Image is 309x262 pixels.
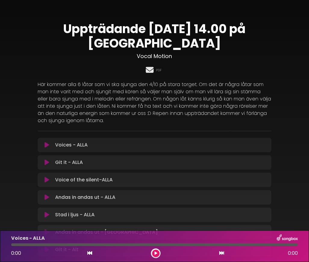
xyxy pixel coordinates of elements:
a: PDF [156,68,162,73]
p: Voices - ALLA [11,235,45,242]
p: Andas in andas ut - ALLA [55,194,115,201]
h1: Uppträdande [DATE] 14.00 på [GEOGRAPHIC_DATA] [38,22,271,51]
p: Voices - ALLA [55,141,88,149]
span: 0:00 [288,250,298,257]
h3: Vocal Motion [38,53,271,60]
img: songbox-logo-white.png [277,234,298,242]
p: Andas in andas ut - [GEOGRAPHIC_DATA] [55,229,158,236]
p: Voice of the silent-ALLA [55,176,113,183]
p: Här kommer alla 6 låtar som vi ska sjunga den 4/10 på stora torget. Om det är några låtar som man... [38,81,271,124]
p: Git it - ALLA [55,159,83,166]
p: Stad i ljus - ALLA [55,211,95,218]
span: 0:00 [11,250,21,257]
